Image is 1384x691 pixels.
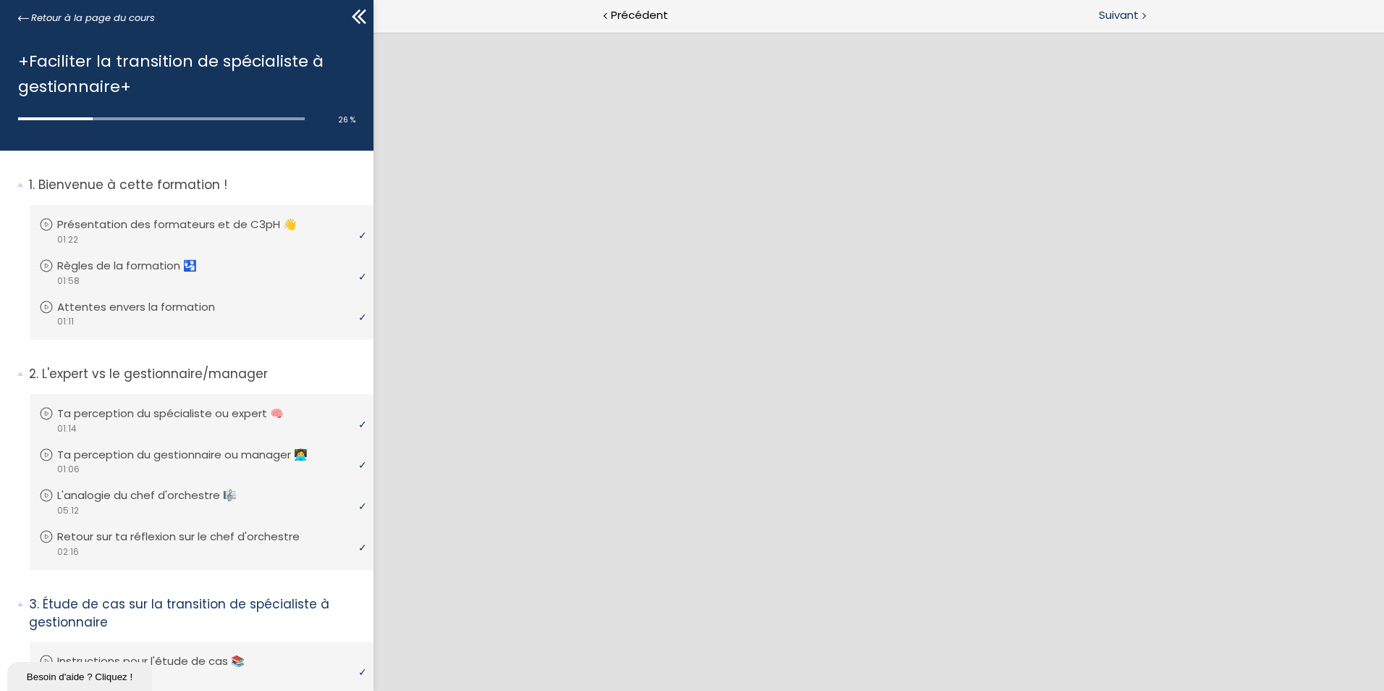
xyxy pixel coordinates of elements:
[29,595,39,613] span: 3.
[57,529,321,545] p: Retour sur ta réflexion sur le chef d'orchestre
[56,275,80,288] span: 01:58
[57,653,266,669] p: Instructions pour l'étude de cas 📚
[57,217,318,233] p: Présentation des formateurs et de C3pH 👋
[57,487,258,503] p: L'analogie du chef d'orchestre 🎼
[611,7,668,25] span: Précédent
[1099,7,1139,25] span: Suivant
[29,176,363,194] p: Bienvenue à cette formation !
[57,406,305,422] p: Ta perception du spécialiste ou expert 🧠
[56,315,74,328] span: 01:11
[29,595,363,631] p: Étude de cas sur la transition de spécialiste à gestionnaire
[56,463,80,476] span: 01:06
[56,545,79,558] span: 02:16
[29,365,38,383] span: 2.
[57,447,329,463] p: Ta perception du gestionnaire ou manager 👩‍💻
[56,504,79,517] span: 05:12
[338,114,355,125] span: 26 %
[56,422,77,435] span: 01:14
[56,233,78,246] span: 01:22
[7,659,155,691] iframe: chat widget
[29,365,363,383] p: L'expert vs le gestionnaire/manager
[29,176,35,194] span: 1.
[18,49,348,99] h1: +Faciliter la transition de spécialiste à gestionnaire+
[31,10,155,26] span: Retour à la page du cours
[18,10,155,26] a: Retour à la page du cours
[57,299,237,315] p: Attentes envers la formation
[57,258,219,274] p: Règles de la formation 🛂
